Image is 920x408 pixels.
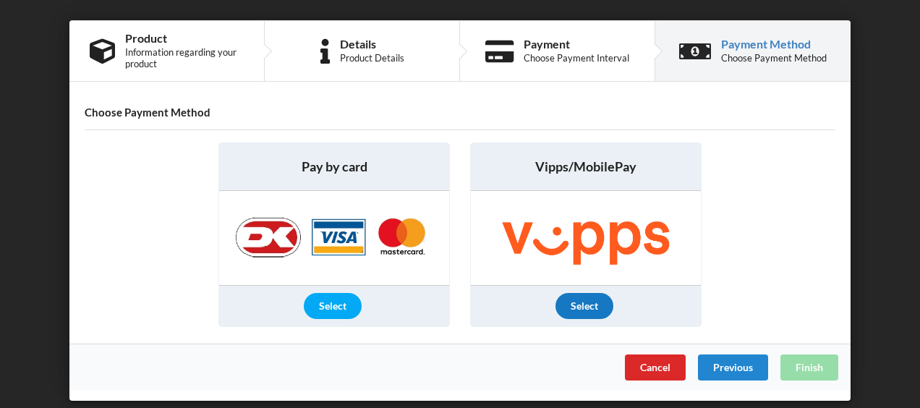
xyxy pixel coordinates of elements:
[721,52,827,64] div: Choose Payment Method
[535,158,636,176] span: Vipps/MobilePay
[524,52,629,64] div: Choose Payment Interval
[340,38,404,50] div: Details
[302,158,367,176] span: Pay by card
[304,293,362,319] div: Select
[721,38,827,50] div: Payment Method
[698,354,768,381] div: Previous
[555,293,613,319] div: Select
[125,46,244,69] div: Information regarding your product
[221,191,448,285] img: Nets
[125,33,244,44] div: Product
[471,191,701,285] img: Vipps/MobilePay
[85,106,835,119] h4: Choose Payment Method
[524,38,629,50] div: Payment
[340,52,404,64] div: Product Details
[625,354,686,381] div: Cancel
